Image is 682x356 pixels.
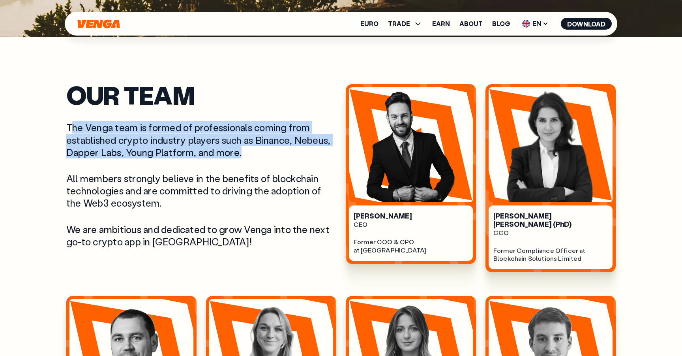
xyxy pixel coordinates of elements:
[66,121,336,158] p: The Venga team is formed of professionals coming from established crypto industry players such as...
[354,220,468,229] div: CEO
[354,212,468,220] div: [PERSON_NAME]
[485,84,616,272] a: person image[PERSON_NAME] [PERSON_NAME] (PhD)CCOFormer Compliance Officer at Blockchain Solutions...
[360,21,378,27] a: Euro
[459,21,483,27] a: About
[492,21,510,27] a: Blog
[519,17,551,30] span: EN
[561,18,612,30] button: Download
[493,212,608,229] div: [PERSON_NAME] [PERSON_NAME] (PhD)
[346,84,476,264] a: person image[PERSON_NAME]CEOFormer COO & CPOat [GEOGRAPHIC_DATA]
[354,238,468,254] div: Former COO & CPO at [GEOGRAPHIC_DATA]
[432,21,450,27] a: Earn
[493,247,608,263] div: Former Compliance Officer at Blockchain Solutions Limited
[77,19,121,28] svg: Home
[493,229,608,237] div: CCO
[489,87,613,202] img: person image
[349,87,473,202] img: person image
[66,84,336,105] h2: Our Team
[66,223,336,248] p: We are ambitious and dedicated to grow Venga into the next go-to crypto app in [GEOGRAPHIC_DATA]!
[522,20,530,28] img: flag-uk
[66,172,336,209] p: All members strongly believe in the benefits of blockchain technologies and are committed to driv...
[388,21,410,27] span: TRADE
[388,19,423,28] span: TRADE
